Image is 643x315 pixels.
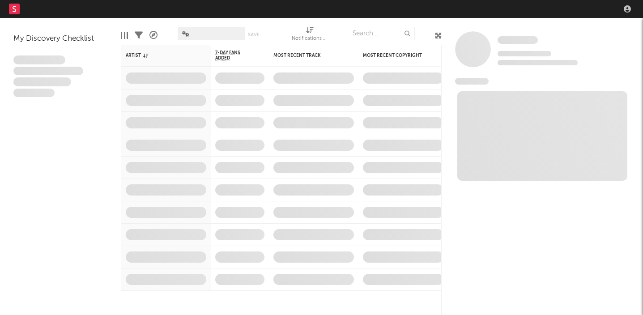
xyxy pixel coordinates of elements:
[248,32,260,37] button: Save
[13,55,65,64] span: Lorem ipsum dolor
[149,22,158,48] div: A&R Pipeline
[498,51,551,56] span: Tracking Since: [DATE]
[13,77,71,86] span: Praesent ac interdum
[13,89,55,98] span: Aliquam viverra
[292,34,328,44] div: Notifications (Artist)
[455,78,489,85] span: News Feed
[498,36,538,44] span: Some Artist
[13,34,107,44] div: My Discovery Checklist
[135,22,143,48] div: Filters
[126,53,193,58] div: Artist
[121,22,128,48] div: Edit Columns
[498,36,538,45] a: Some Artist
[348,27,415,40] input: Search...
[13,67,83,76] span: Integer aliquet in purus et
[363,53,430,58] div: Most Recent Copyright
[498,60,578,65] span: 0 fans last week
[273,53,341,58] div: Most Recent Track
[292,22,328,48] div: Notifications (Artist)
[215,50,251,61] span: 7-Day Fans Added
